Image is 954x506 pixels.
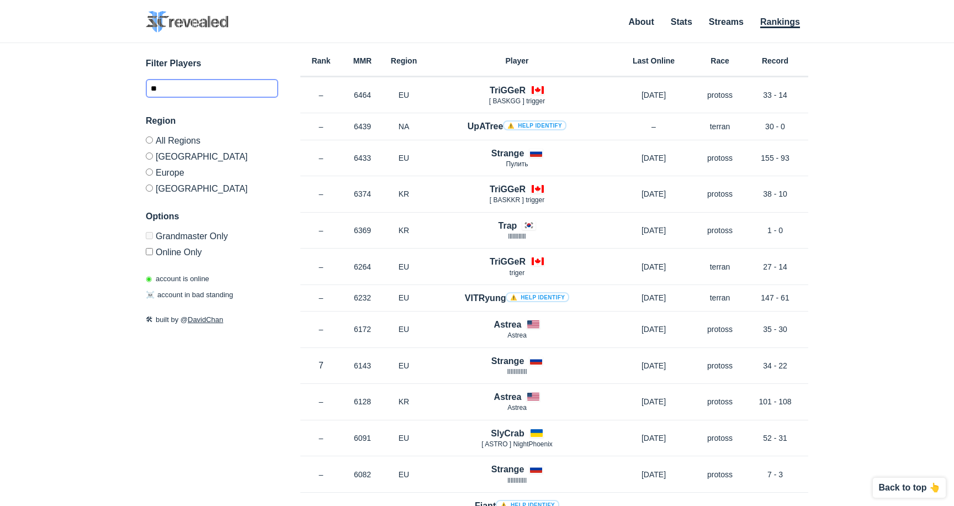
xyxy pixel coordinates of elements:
[698,396,742,407] p: protoss
[698,225,742,236] p: protoss
[742,396,808,407] p: 101 - 108
[609,261,698,272] p: [DATE]
[383,396,425,407] p: KR
[609,121,698,132] p: –
[146,291,155,299] span: ☠️
[507,368,527,376] span: IlIlIlIlIlIl
[146,152,153,160] input: [GEOGRAPHIC_DATA]
[698,152,742,164] p: protoss
[146,275,152,283] span: ◉
[698,89,742,101] p: protoss
[300,292,342,303] p: –
[698,188,742,199] p: protoss
[342,152,383,164] p: 6433
[671,17,692,27] a: Stats
[146,232,153,239] input: Grandmaster Only
[342,225,383,236] p: 6369
[742,152,808,164] p: 155 - 93
[742,121,808,132] p: 30 - 0
[342,121,383,132] p: 6439
[742,469,808,480] p: 7 - 3
[698,433,742,444] p: protoss
[742,225,808,236] p: 1 - 0
[490,183,526,196] h4: TriGGeR
[146,164,278,180] label: Europe
[465,292,569,304] h4: VITRyung
[698,292,742,303] p: terran
[383,469,425,480] p: EU
[507,477,527,484] span: lIllIllIllIl
[609,152,698,164] p: [DATE]
[383,188,425,199] p: KR
[494,318,522,331] h4: Astrea
[507,331,527,339] span: Astrea
[342,188,383,199] p: 6374
[146,273,209,284] p: account is online
[503,120,566,130] a: ⚠️ Help identify
[468,120,566,133] h4: UpATree
[146,232,278,244] label: Only Show accounts currently in Grandmaster
[609,469,698,480] p: [DATE]
[146,210,278,223] h3: Options
[300,152,342,164] p: –
[878,483,940,492] p: Back to top 👆
[146,136,278,148] label: All Regions
[383,57,425,65] h6: Region
[609,324,698,335] p: [DATE]
[146,148,278,164] label: [GEOGRAPHIC_DATA]
[383,360,425,371] p: EU
[342,324,383,335] p: 6172
[742,57,808,65] h6: Record
[146,248,153,255] input: Online Only
[146,57,278,70] h3: Filter Players
[481,440,553,448] span: [ ASTRО ] NightPhoenix
[383,261,425,272] p: EU
[300,359,342,372] p: 7
[510,269,524,277] span: triger
[609,396,698,407] p: [DATE]
[698,469,742,480] p: protoss
[300,57,342,65] h6: Rank
[609,433,698,444] p: [DATE]
[508,233,526,240] span: llllllllllll
[188,315,223,324] a: DavidChan
[342,469,383,480] p: 6082
[300,433,342,444] p: –
[499,219,517,232] h4: Trap
[383,89,425,101] p: EU
[342,292,383,303] p: 6232
[383,433,425,444] p: EU
[760,17,800,28] a: Rankings
[342,89,383,101] p: 6464
[489,97,545,105] span: [ BASKGG ] trigger
[506,292,569,302] a: ⚠️ Help identify
[342,433,383,444] p: 6091
[742,292,808,303] p: 147 - 61
[742,188,808,199] p: 38 - 10
[742,360,808,371] p: 34 - 22
[491,427,524,440] h4: SlyCrab
[146,314,278,325] p: built by @
[146,244,278,257] label: Only show accounts currently laddering
[300,188,342,199] p: –
[494,391,522,403] h4: Astrea
[609,360,698,371] p: [DATE]
[300,225,342,236] p: –
[698,57,742,65] h6: Race
[698,324,742,335] p: protoss
[342,396,383,407] p: 6128
[300,396,342,407] p: –
[146,185,153,192] input: [GEOGRAPHIC_DATA]
[300,261,342,272] p: –
[609,292,698,303] p: [DATE]
[425,57,609,65] h6: Player
[383,225,425,236] p: KR
[342,261,383,272] p: 6264
[629,17,654,27] a: About
[609,225,698,236] p: [DATE]
[146,180,278,193] label: [GEOGRAPHIC_DATA]
[490,84,526,97] h4: TriGGeR
[342,57,383,65] h6: MMR
[300,121,342,132] p: –
[491,355,524,367] h4: Strange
